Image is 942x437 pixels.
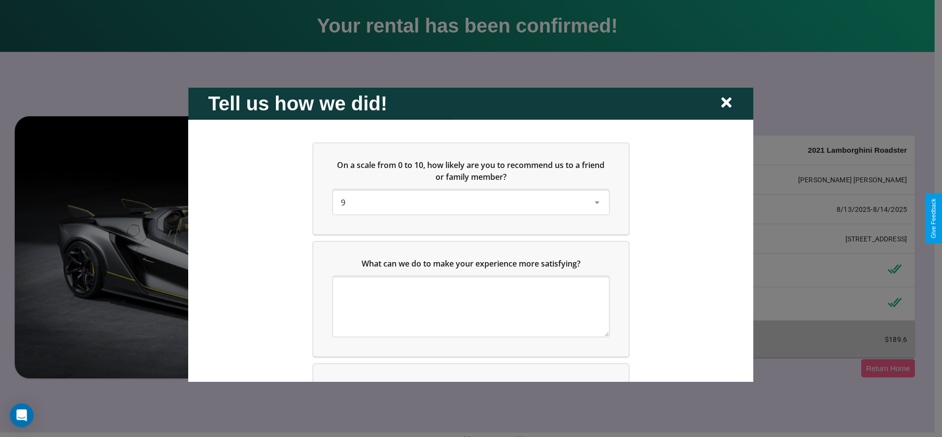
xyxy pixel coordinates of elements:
[341,197,345,207] span: 9
[337,159,607,182] span: On a scale from 0 to 10, how likely are you to recommend us to a friend or family member?
[343,380,593,391] span: Which of the following features do you value the most in a vehicle?
[10,403,34,427] div: Open Intercom Messenger
[313,143,629,234] div: On a scale from 0 to 10, how likely are you to recommend us to a friend or family member?
[333,159,609,182] h5: On a scale from 0 to 10, how likely are you to recommend us to a friend or family member?
[208,92,387,114] h2: Tell us how we did!
[362,258,580,269] span: What can we do to make your experience more satisfying?
[930,199,937,238] div: Give Feedback
[333,190,609,214] div: On a scale from 0 to 10, how likely are you to recommend us to a friend or family member?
